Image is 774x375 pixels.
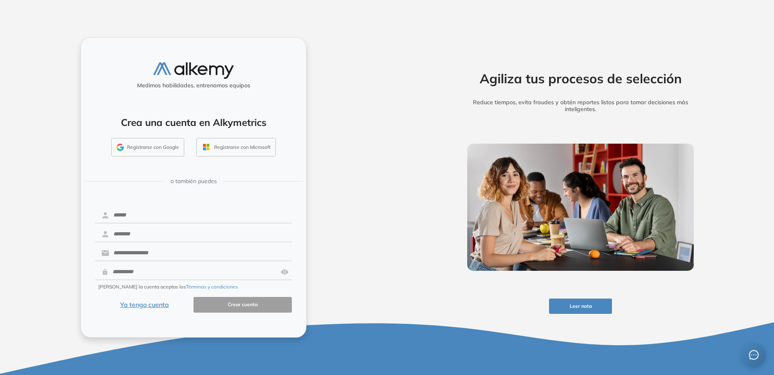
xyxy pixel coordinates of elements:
[84,82,303,89] h5: Medimos habilidades, entrenamos equipos
[281,264,289,280] img: asd
[455,99,706,113] h5: Reduce tiempos, evita fraudes y obtén reportes listos para tomar decisiones más inteligentes.
[455,71,706,86] h2: Agiliza tus procesos de selección
[193,297,292,313] button: Crear cuenta
[171,177,217,185] span: o también puedes
[111,138,184,157] button: Registrarse con Google
[95,297,193,313] button: Ya tengo cuenta
[153,62,234,79] img: logo-alkemy
[467,144,694,271] img: img-more-info
[186,283,238,291] button: Términos y condiciones
[749,350,759,360] span: message
[202,142,211,152] img: OUTLOOK_ICON
[117,144,124,151] img: GMAIL_ICON
[92,117,295,128] h4: Crea una cuenta en Alkymetrics
[196,138,276,157] button: Registrarse con Microsoft
[549,299,612,314] button: Leer nota
[98,283,238,291] span: [PERSON_NAME] la cuenta aceptas los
